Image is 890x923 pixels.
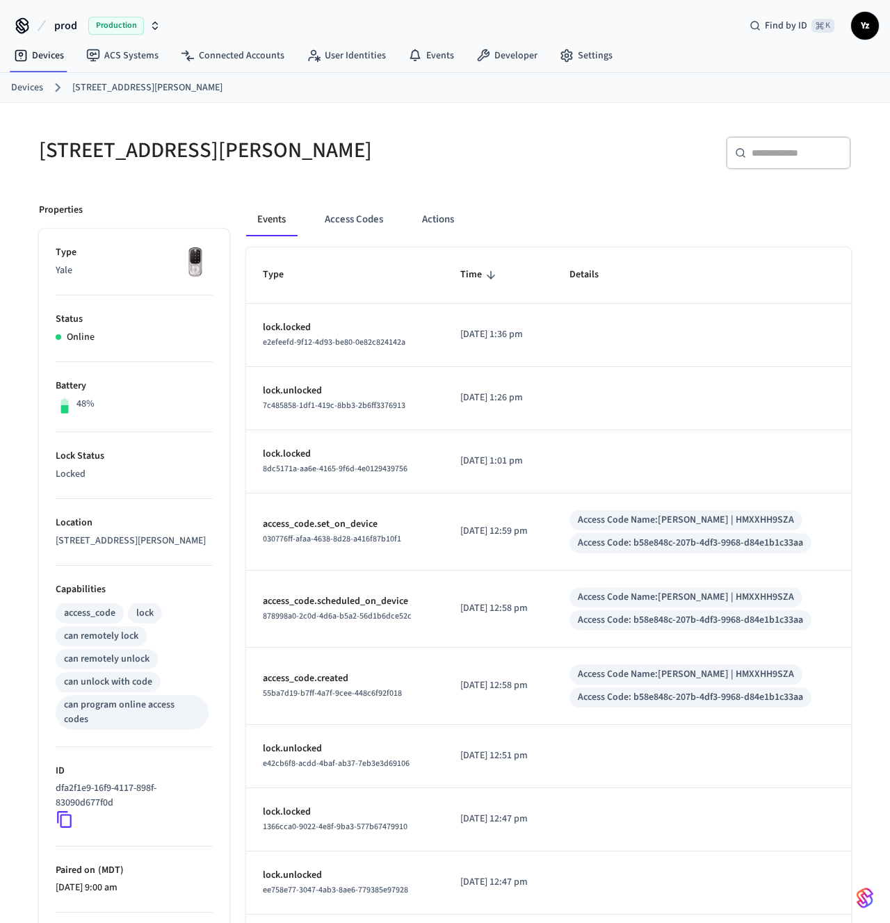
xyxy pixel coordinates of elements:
[56,516,213,530] p: Location
[263,758,410,769] span: e42cb6f8-acdd-4baf-ab37-7eb3e3d69106
[263,594,427,609] p: access_code.scheduled_on_device
[263,320,427,335] p: lock.locked
[56,881,213,895] p: [DATE] 9:00 am
[460,875,536,890] p: [DATE] 12:47 pm
[765,19,807,33] span: Find by ID
[397,43,465,68] a: Events
[39,136,437,165] h5: [STREET_ADDRESS][PERSON_NAME]
[76,397,95,411] p: 48%
[64,675,152,689] div: can unlock with code
[64,652,149,667] div: can remotely unlock
[263,821,407,833] span: 1366cca0-9022-4e8f-9ba3-577b67479910
[857,887,873,909] img: SeamLogoGradient.69752ec5.svg
[72,81,222,95] a: [STREET_ADDRESS][PERSON_NAME]
[56,312,213,327] p: Status
[263,610,412,622] span: 878998a0-2c0d-4d6a-b5a2-56d1b6dce52c
[64,629,138,644] div: can remotely lock
[465,43,549,68] a: Developer
[136,606,154,621] div: lock
[852,13,877,38] span: Yz
[56,263,213,278] p: Yale
[263,533,401,545] span: 030776ff-afaa-4638-8d28-a416f87b10f1
[263,687,402,699] span: 55ba7d19-b7ff-4a7f-9cee-448c6f92f018
[578,590,794,605] div: Access Code Name: [PERSON_NAME] | HMXXHH9SZA
[56,245,213,260] p: Type
[460,678,536,693] p: [DATE] 12:58 pm
[263,868,427,883] p: lock.unlocked
[3,43,75,68] a: Devices
[578,536,803,550] div: Access Code: b58e848c-207b-4df3-9968-d84e1b1c33aa
[411,203,465,236] button: Actions
[263,517,427,532] p: access_code.set_on_device
[56,467,213,482] p: Locked
[56,781,207,810] p: dfa2f1e9-16f9-4117-898f-83090d677f0d
[263,805,427,819] p: lock.locked
[296,43,397,68] a: User Identities
[811,19,834,33] span: ⌘ K
[569,264,617,286] span: Details
[56,582,213,597] p: Capabilities
[64,606,115,621] div: access_code
[460,812,536,826] p: [DATE] 12:47 pm
[314,203,394,236] button: Access Codes
[460,749,536,763] p: [DATE] 12:51 pm
[11,81,43,95] a: Devices
[263,742,427,756] p: lock.unlocked
[738,13,845,38] div: Find by ID⌘ K
[56,863,213,878] p: Paired on
[246,203,297,236] button: Events
[64,698,200,727] div: can program online access codes
[460,601,536,616] p: [DATE] 12:58 pm
[263,400,405,411] span: 7c485858-1df1-419c-8bb3-2b6ff3376913
[75,43,170,68] a: ACS Systems
[263,463,407,475] span: 8dc5171a-aa6e-4165-9f6d-4e0129439756
[246,203,851,236] div: ant example
[460,391,536,405] p: [DATE] 1:26 pm
[178,245,213,280] img: Yale Assure Touchscreen Wifi Smart Lock, Satin Nickel, Front
[549,43,624,68] a: Settings
[54,17,77,34] span: prod
[263,447,427,461] p: lock.locked
[67,330,95,345] p: Online
[578,690,803,705] div: Access Code: b58e848c-207b-4df3-9968-d84e1b1c33aa
[88,17,144,35] span: Production
[263,336,405,348] span: e2efeefd-9f12-4d93-be80-0e82c824142a
[460,264,500,286] span: Time
[460,524,536,539] p: [DATE] 12:59 pm
[56,534,213,548] p: [STREET_ADDRESS][PERSON_NAME]
[851,12,879,40] button: Yz
[263,671,427,686] p: access_code.created
[56,449,213,464] p: Lock Status
[95,863,124,877] span: ( MDT )
[578,613,803,628] div: Access Code: b58e848c-207b-4df3-9968-d84e1b1c33aa
[56,764,213,778] p: ID
[263,384,427,398] p: lock.unlocked
[460,454,536,468] p: [DATE] 1:01 pm
[39,203,83,218] p: Properties
[578,513,794,528] div: Access Code Name: [PERSON_NAME] | HMXXHH9SZA
[460,327,536,342] p: [DATE] 1:36 pm
[263,884,408,896] span: ee758e77-3047-4ab3-8ae6-779385e97928
[170,43,296,68] a: Connected Accounts
[56,379,213,393] p: Battery
[578,667,794,682] div: Access Code Name: [PERSON_NAME] | HMXXHH9SZA
[263,264,302,286] span: Type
